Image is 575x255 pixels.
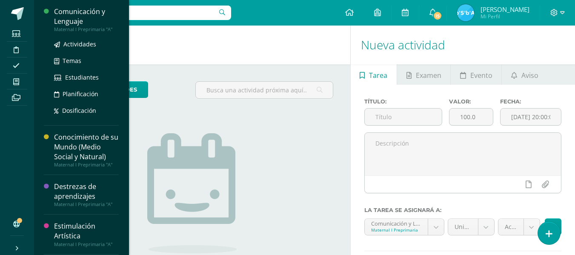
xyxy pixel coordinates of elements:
a: Actitudinal (5.0%) [498,219,540,235]
a: Planificación [54,89,119,99]
div: Maternal I Preprimaria [371,227,421,233]
a: Comunicación y LenguajeMaternal I Preprimaria "A" [54,7,119,32]
a: Tarea [351,64,397,85]
span: Unidad 4 [455,219,472,235]
span: Aviso [521,65,538,86]
span: Mi Perfil [481,13,529,20]
input: Fecha de entrega [501,109,561,125]
div: Estimulación Artística [54,221,119,241]
a: Examen [397,64,450,85]
span: Actitudinal (5.0%) [505,219,517,235]
a: Temas [54,56,119,66]
input: Busca un usuario... [40,6,231,20]
span: [PERSON_NAME] [481,5,529,14]
span: Tarea [369,65,387,86]
span: Planificación [63,90,98,98]
a: Dosificación [54,106,119,115]
img: no_activities.png [147,133,237,253]
span: Examen [416,65,441,86]
h1: Nueva actividad [361,26,565,64]
span: Estudiantes [65,73,99,81]
label: La tarea se asignará a: [364,207,561,213]
span: 15 [433,11,442,20]
span: Actividades [63,40,96,48]
div: Comunicación y Lenguaje 'A' [371,219,421,227]
a: Comunicación y Lenguaje 'A'Maternal I Preprimaria [365,219,444,235]
label: Valor: [449,98,493,105]
span: Temas [63,57,81,65]
h1: Actividades [44,26,340,64]
div: Destrezas de aprendizajes [54,182,119,201]
a: Evento [451,64,501,85]
div: Maternal I Preprimaria "A" [54,162,119,168]
a: Unidad 4 [448,219,494,235]
div: Maternal I Preprimaria "A" [54,26,119,32]
div: Maternal I Preprimaria "A" [54,241,119,247]
label: Fecha: [500,98,561,105]
input: Título [365,109,442,125]
div: Maternal I Preprimaria "A" [54,201,119,207]
label: Título: [364,98,443,105]
input: Busca una actividad próxima aquí... [196,82,332,98]
input: Puntos máximos [449,109,493,125]
div: Conocimiento de su Mundo (Medio Social y Natural) [54,132,119,162]
span: Evento [470,65,492,86]
span: Dosificación [62,106,96,115]
a: Aviso [502,64,547,85]
a: Conocimiento de su Mundo (Medio Social y Natural)Maternal I Preprimaria "A" [54,132,119,168]
div: Comunicación y Lenguaje [54,7,119,26]
a: Estimulación ArtísticaMaternal I Preprimaria "A" [54,221,119,247]
a: Destrezas de aprendizajesMaternal I Preprimaria "A" [54,182,119,207]
img: 5db1cd44d1c553d96d47cf695e2085ed.png [457,4,474,21]
a: Estudiantes [54,72,119,82]
a: Actividades [54,39,119,49]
